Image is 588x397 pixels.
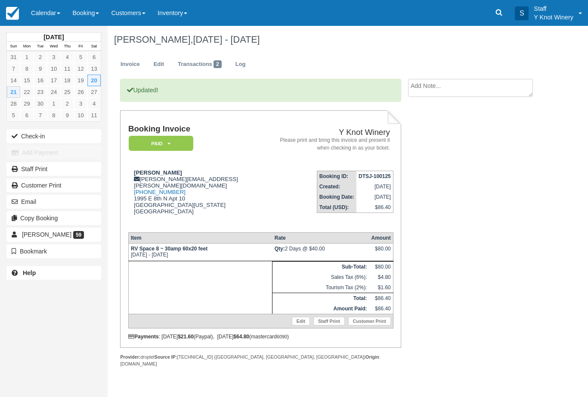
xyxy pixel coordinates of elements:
[348,317,391,325] a: Customer Print
[317,171,356,181] th: Booking ID:
[369,293,393,304] td: $86.40
[365,354,379,359] strong: Origin
[233,334,249,340] strong: $64.80
[74,109,87,121] a: 10
[272,282,369,293] td: Tourism Tax (2%):
[155,354,177,359] strong: Source IP:
[73,231,84,239] span: 59
[61,63,74,75] a: 11
[272,244,369,261] td: 2 Days @ $40.00
[313,317,345,325] a: Staff Print
[317,192,356,202] th: Booking Date:
[356,181,393,192] td: [DATE]
[61,42,74,51] th: Thu
[34,51,47,63] a: 2
[6,129,101,143] button: Check-in
[34,42,47,51] th: Tue
[47,42,60,51] th: Wed
[61,86,74,98] a: 25
[369,233,393,244] th: Amount
[6,266,101,280] a: Help
[61,75,74,86] a: 18
[6,244,101,258] button: Bookmark
[369,262,393,272] td: $80.00
[74,98,87,109] a: 3
[214,60,222,68] span: 2
[34,98,47,109] a: 30
[34,75,47,86] a: 16
[6,211,101,225] button: Copy Booking
[47,109,60,121] a: 8
[275,246,285,252] strong: Qty
[120,354,401,367] div: droplet [TECHNICAL_ID] ([GEOGRAPHIC_DATA], [GEOGRAPHIC_DATA], [GEOGRAPHIC_DATA]) : [DOMAIN_NAME]
[277,334,287,339] small: 6090
[47,63,60,75] a: 10
[74,63,87,75] a: 12
[193,34,260,45] span: [DATE] - [DATE]
[20,109,34,121] a: 6
[229,56,252,73] a: Log
[128,244,272,261] td: [DATE] - [DATE]
[359,173,391,179] strong: DTSJ-100125
[147,56,170,73] a: Edit
[6,146,101,159] button: Add Payment
[47,51,60,63] a: 3
[7,75,20,86] a: 14
[272,293,369,304] th: Total:
[128,233,272,244] th: Item
[74,51,87,63] a: 5
[120,79,401,102] p: Updated!
[87,86,101,98] a: 27
[534,13,573,22] p: Y Knot Winery
[23,269,36,276] b: Help
[317,202,356,213] th: Total (USD):
[20,75,34,86] a: 15
[20,86,34,98] a: 22
[47,75,60,86] a: 17
[371,246,390,259] div: $80.00
[356,192,393,202] td: [DATE]
[87,63,101,75] a: 13
[534,4,573,13] p: Staff
[7,109,20,121] a: 5
[6,162,101,176] a: Staff Print
[292,317,310,325] a: Edit
[272,272,369,282] td: Sales Tax (6%):
[20,63,34,75] a: 8
[272,233,369,244] th: Rate
[272,303,369,314] th: Amount Paid:
[128,125,265,134] h1: Booking Invoice
[7,42,20,51] th: Sun
[369,272,393,282] td: $4.80
[317,181,356,192] th: Created:
[22,231,71,238] span: [PERSON_NAME]
[114,34,542,45] h1: [PERSON_NAME],
[74,42,87,51] th: Fri
[369,303,393,314] td: $86.40
[134,169,182,176] strong: [PERSON_NAME]
[47,86,60,98] a: 24
[134,189,186,195] a: [PHONE_NUMBER]
[7,86,20,98] a: 21
[87,109,101,121] a: 11
[20,42,34,51] th: Mon
[61,51,74,63] a: 4
[6,195,101,209] button: Email
[34,63,47,75] a: 9
[7,63,20,75] a: 7
[269,128,390,137] h2: Y Knot Winery
[87,42,101,51] th: Sat
[120,354,140,359] strong: Provider:
[6,7,19,20] img: checkfront-main-nav-mini-logo.png
[47,98,60,109] a: 1
[515,6,529,20] div: S
[34,86,47,98] a: 23
[272,262,369,272] th: Sub-Total:
[6,178,101,192] a: Customer Print
[114,56,146,73] a: Invoice
[61,98,74,109] a: 2
[74,86,87,98] a: 26
[128,135,190,151] a: Paid
[7,51,20,63] a: 31
[7,98,20,109] a: 28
